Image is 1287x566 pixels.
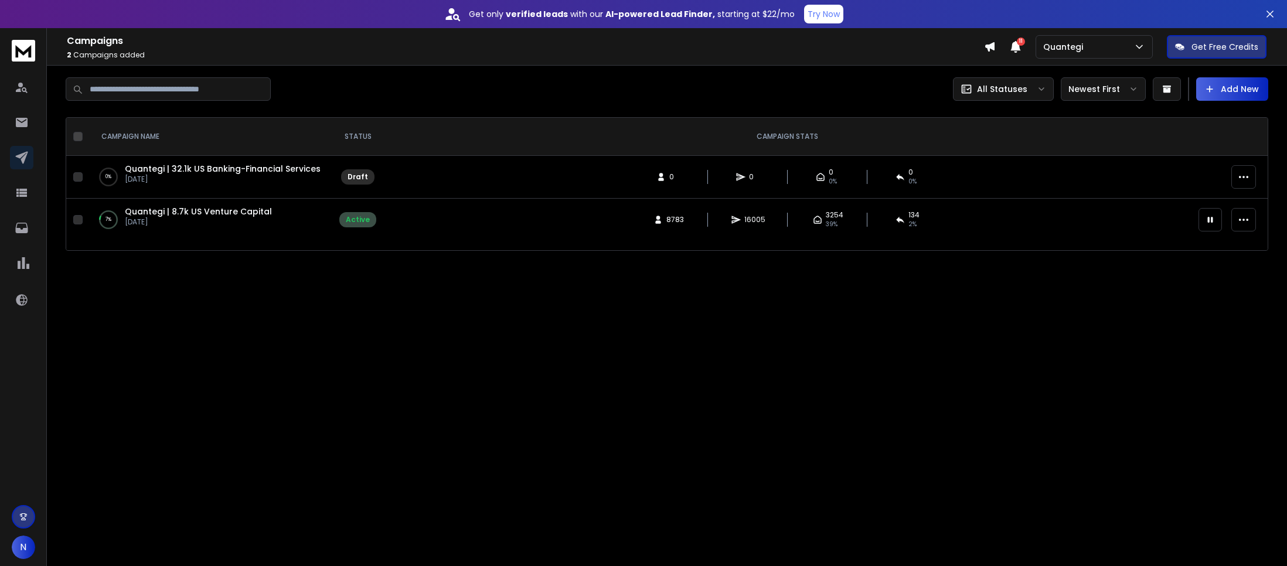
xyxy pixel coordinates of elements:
[829,177,837,186] span: 0%
[1167,35,1266,59] button: Get Free Credits
[804,5,843,23] button: Try Now
[383,118,1191,156] th: CAMPAIGN STATS
[829,168,833,177] span: 0
[67,50,984,60] p: Campaigns added
[669,172,681,182] span: 0
[808,8,840,20] p: Try Now
[12,40,35,62] img: logo
[908,177,917,186] span: 0%
[1043,41,1088,53] p: Quantegi
[605,8,715,20] strong: AI-powered Lead Finder,
[469,8,795,20] p: Get only with our starting at $22/mo
[826,210,843,220] span: 3254
[125,163,321,175] a: Quantegi | 32.1k US Banking-Financial Services
[1191,41,1258,53] p: Get Free Credits
[87,199,332,241] td: 7%Quantegi | 8.7k US Venture Capital[DATE]
[744,215,765,224] span: 16005
[12,536,35,559] button: N
[977,83,1027,95] p: All Statuses
[908,220,917,229] span: 2 %
[826,220,837,229] span: 39 %
[666,215,684,224] span: 8783
[125,206,272,217] a: Quantegi | 8.7k US Venture Capital
[908,168,913,177] span: 0
[1061,77,1146,101] button: Newest First
[348,172,368,182] div: Draft
[125,217,272,227] p: [DATE]
[67,34,984,48] h1: Campaigns
[67,50,71,60] span: 2
[125,175,321,184] p: [DATE]
[1196,77,1268,101] button: Add New
[749,172,761,182] span: 0
[346,215,370,224] div: Active
[332,118,383,156] th: STATUS
[908,210,920,220] span: 134
[1017,37,1025,46] span: 11
[87,118,332,156] th: CAMPAIGN NAME
[506,8,568,20] strong: verified leads
[105,214,111,226] p: 7 %
[87,156,332,199] td: 0%Quantegi | 32.1k US Banking-Financial Services[DATE]
[105,171,111,183] p: 0 %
